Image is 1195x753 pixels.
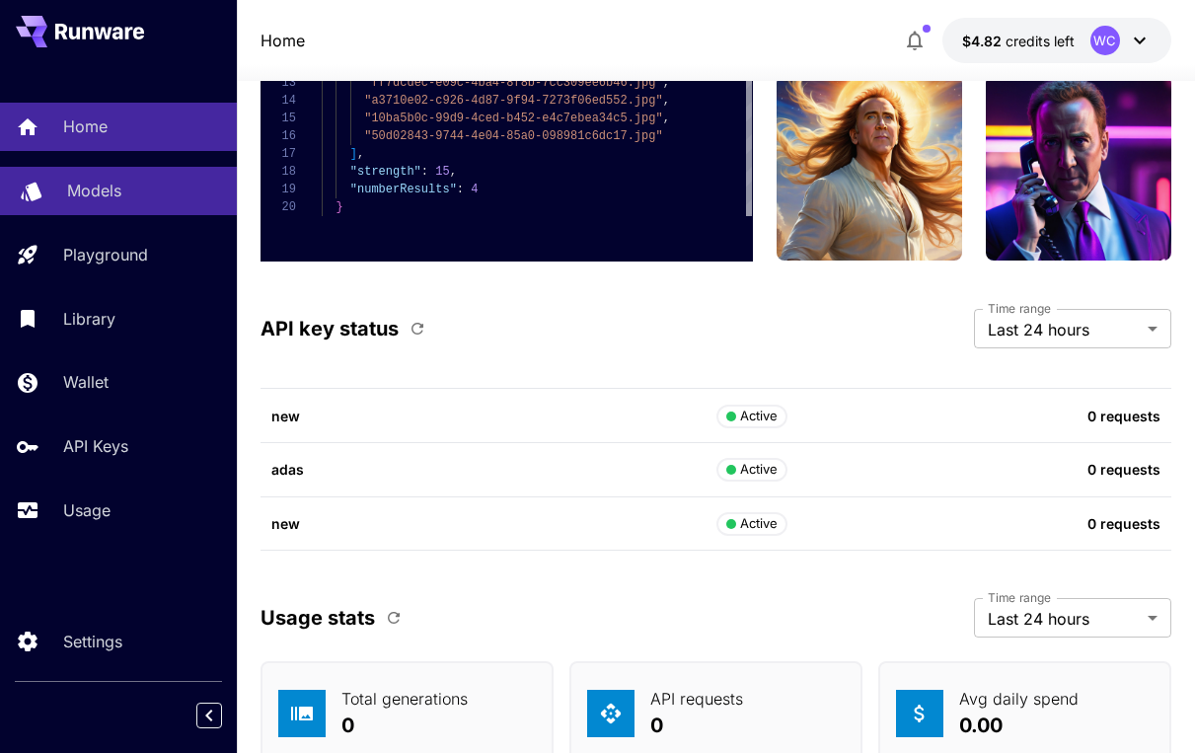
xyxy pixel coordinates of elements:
[988,318,1140,341] span: Last 24 hours
[261,127,296,145] div: 16
[271,406,715,426] p: new
[63,630,122,653] p: Settings
[341,711,468,740] p: 0
[261,145,296,163] div: 17
[261,29,305,52] a: Home
[959,711,1079,740] p: 0.00
[988,589,1051,606] label: Time range
[777,75,962,261] img: man rwre long hair, enjoying sun and wind` - Style: `Fantasy art
[959,687,1079,711] p: Avg daily spend
[261,314,399,343] p: API key status
[942,18,1171,63] button: $4.82127WC
[63,243,148,266] p: Playground
[663,112,670,125] span: ,
[63,370,109,394] p: Wallet
[271,513,715,534] p: new
[962,33,1006,49] span: $4.82
[986,75,1171,261] img: closeup man rwre on the phone, wearing a suit
[472,183,479,196] span: 4
[196,703,222,728] button: Collapse sidebar
[894,513,1160,534] p: 0 requests
[261,181,296,198] div: 19
[63,114,108,138] p: Home
[261,603,375,633] p: Usage stats
[726,514,779,534] div: Active
[650,687,743,711] p: API requests
[261,163,296,181] div: 18
[663,76,670,90] span: ,
[261,92,296,110] div: 14
[365,94,663,108] span: "a3710e02-c926-4d87-9f94-7273f06ed552.jpg"
[894,459,1160,480] p: 0 requests
[261,74,296,92] div: 13
[350,183,457,196] span: "numberResults"
[365,129,663,143] span: "50d02843-9744-4e04-85a0-098981c6dc17.jpg"
[67,179,121,202] p: Models
[261,198,296,216] div: 20
[1006,33,1075,49] span: credits left
[421,165,428,179] span: :
[271,459,715,480] p: adas
[63,307,115,331] p: Library
[457,183,464,196] span: :
[1090,26,1120,55] div: WC
[63,498,111,522] p: Usage
[436,165,450,179] span: 15
[988,607,1140,631] span: Last 24 hours
[988,300,1051,317] label: Time range
[261,29,305,52] nav: breadcrumb
[365,112,663,125] span: "10ba5b0c-99d9-4ced-b452-e4c7ebea34c5.jpg"
[726,407,779,426] div: Active
[357,147,364,161] span: ,
[261,110,296,127] div: 15
[211,698,237,733] div: Collapse sidebar
[650,711,743,740] p: 0
[726,460,779,480] div: Active
[63,434,128,458] p: API Keys
[962,31,1075,51] div: $4.82127
[663,94,670,108] span: ,
[336,200,343,214] span: }
[365,76,663,90] span: "ff7dcdec-e09c-4ba4-8f8b-7cc309ee6b46.jpg"
[894,406,1160,426] p: 0 requests
[341,687,468,711] p: Total generations
[350,165,421,179] span: "strength"
[350,147,357,161] span: ]
[450,165,457,179] span: ,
